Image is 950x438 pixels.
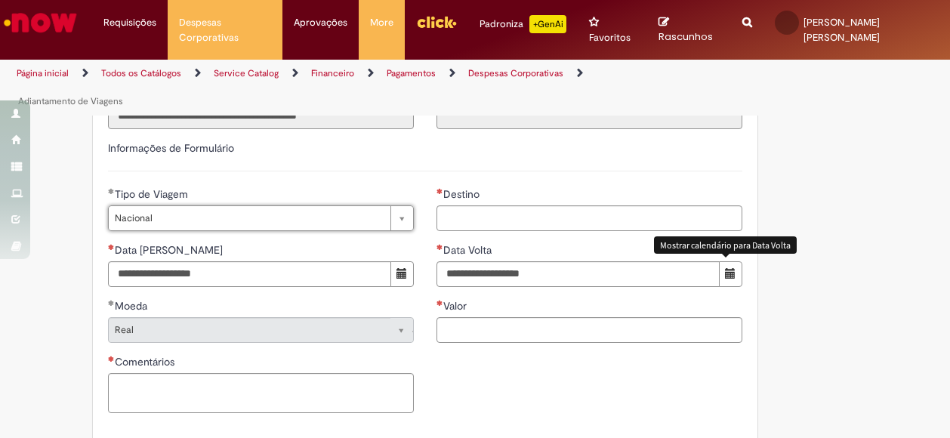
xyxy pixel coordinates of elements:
span: Nacional [115,206,383,230]
span: Obrigatório Preenchido [108,300,115,306]
span: Necessários [436,188,443,194]
span: Necessários [108,356,115,362]
span: Necessários [436,300,443,306]
span: Valor [443,299,470,313]
span: Despesas Corporativas [179,15,272,45]
span: Favoritos [589,30,631,45]
span: Rascunhos [659,29,713,44]
div: Mostrar calendário para Data Volta [654,236,797,254]
a: Adiantamento de Viagens [18,95,123,107]
input: Data Volta [436,261,720,287]
div: Padroniza [480,15,566,33]
span: [PERSON_NAME] [PERSON_NAME] [803,16,880,44]
a: Pagamentos [387,67,436,79]
span: Data [PERSON_NAME] [115,243,226,257]
ul: Trilhas de página [11,60,622,116]
a: Service Catalog [214,67,279,79]
p: +GenAi [529,15,566,33]
input: Código da Unidade [436,103,742,129]
a: Financeiro [311,67,354,79]
a: Página inicial [17,67,69,79]
span: Real [115,318,383,342]
span: Data Volta [443,243,495,257]
img: ServiceNow [2,8,79,38]
span: Aprovações [294,15,347,30]
span: Tipo de Viagem [115,187,191,201]
span: Destino [443,187,483,201]
input: Data Ida [108,261,391,287]
input: Destino [436,205,742,231]
span: Comentários [115,355,177,369]
button: Mostrar calendário para Data Ida [390,261,414,287]
input: Valor [436,317,742,343]
a: Rascunhos [659,16,719,44]
span: Necessários [436,244,443,250]
label: Informações de Formulário [108,141,234,155]
img: click_logo_yellow_360x200.png [416,11,457,33]
span: Somente leitura - Moeda [115,299,150,313]
input: Título [108,103,414,129]
span: Requisições [103,15,156,30]
button: Mostrar calendário para Data Volta [719,261,742,287]
span: More [370,15,393,30]
span: Necessários [108,244,115,250]
a: Despesas Corporativas [468,67,563,79]
textarea: Comentários [108,373,414,413]
a: Todos os Catálogos [101,67,181,79]
label: Somente leitura - Moeda [108,298,150,313]
span: Obrigatório Preenchido [108,188,115,194]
